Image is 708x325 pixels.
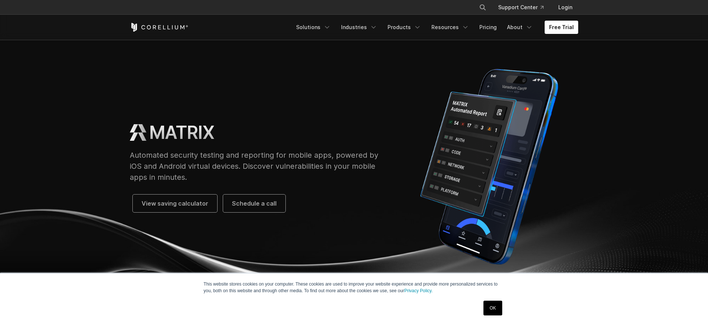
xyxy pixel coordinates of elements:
[427,21,473,34] a: Resources
[204,281,504,294] p: This website stores cookies on your computer. These cookies are used to improve your website expe...
[503,21,537,34] a: About
[292,21,335,34] a: Solutions
[223,195,285,212] a: Schedule a call
[133,195,217,212] a: View saving calculator
[476,1,489,14] button: Search
[475,21,501,34] a: Pricing
[232,199,277,208] span: Schedule a call
[470,1,578,14] div: Navigation Menu
[337,21,382,34] a: Industries
[492,1,549,14] a: Support Center
[149,122,214,144] h1: MATRIX
[292,21,578,34] div: Navigation Menu
[400,63,578,270] img: Corellium MATRIX automated report on iPhone showing app vulnerability test results across securit...
[483,301,502,315] a: OK
[142,199,208,208] span: View saving calculator
[552,1,578,14] a: Login
[404,288,433,293] a: Privacy Policy.
[130,124,146,141] img: MATRIX Logo
[130,150,385,183] p: Automated security testing and reporting for mobile apps, powered by iOS and Android virtual devi...
[130,23,188,32] a: Corellium Home
[545,21,578,34] a: Free Trial
[383,21,426,34] a: Products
